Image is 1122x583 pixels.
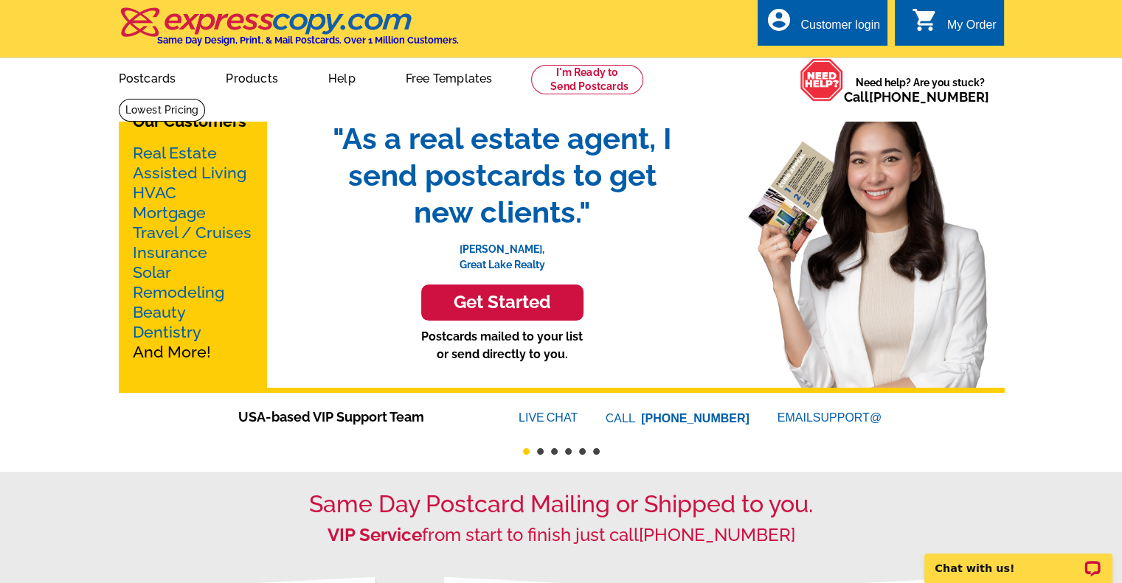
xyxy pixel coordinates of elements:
img: help [800,58,844,102]
font: SUPPORT@ [813,409,884,427]
a: [PHONE_NUMBER] [641,412,749,425]
div: My Order [947,18,997,39]
a: Beauty [133,303,186,321]
a: Travel / Cruises [133,223,252,242]
button: 1 of 6 [523,448,530,455]
a: [PHONE_NUMBER] [639,524,795,545]
a: Postcards [95,60,200,94]
h1: Same Day Postcard Mailing or Shipped to you. [119,490,1004,518]
strong: VIP Service [328,524,422,545]
a: Products [202,60,302,94]
h2: from start to finish just call [119,525,1004,546]
div: Customer login [800,18,880,39]
a: shopping_cart My Order [912,16,997,35]
a: Dentistry [133,323,201,341]
p: Postcards mailed to your list or send directly to you. [318,328,687,363]
span: Need help? Are you stuck? [844,75,997,105]
a: Assisted Living [133,164,246,182]
i: shopping_cart [912,7,938,33]
a: EMAILSUPPORT@ [778,411,884,424]
button: 5 of 6 [579,448,586,455]
a: Real Estate [133,144,217,162]
a: Solar [133,263,171,282]
p: And More! [133,143,252,362]
span: Call [844,89,989,105]
a: HVAC [133,184,176,202]
font: LIVE [519,409,547,427]
a: Help [305,60,379,94]
a: Get Started [318,284,687,321]
button: 4 of 6 [565,448,572,455]
button: 3 of 6 [551,448,558,455]
a: Mortgage [133,203,206,222]
span: USA-based VIP Support Team [238,407,474,427]
button: 2 of 6 [537,448,544,455]
h4: Same Day Design, Print, & Mail Postcards. Over 1 Million Customers. [157,35,459,46]
a: Remodeling [133,283,224,301]
a: Free Templates [382,60,516,94]
span: "As a real estate agent, I send postcards to get new clients." [318,120,687,231]
h3: Get Started [440,292,565,313]
a: [PHONE_NUMBER] [869,89,989,105]
a: Same Day Design, Print, & Mail Postcards. Over 1 Million Customers. [119,18,459,46]
a: Insurance [133,243,207,262]
font: CALL [606,410,637,427]
iframe: LiveChat chat widget [915,537,1122,583]
i: account_circle [765,7,792,33]
button: 6 of 6 [593,448,600,455]
p: [PERSON_NAME], Great Lake Realty [318,231,687,273]
a: account_circle Customer login [765,16,880,35]
a: LIVECHAT [519,411,578,424]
